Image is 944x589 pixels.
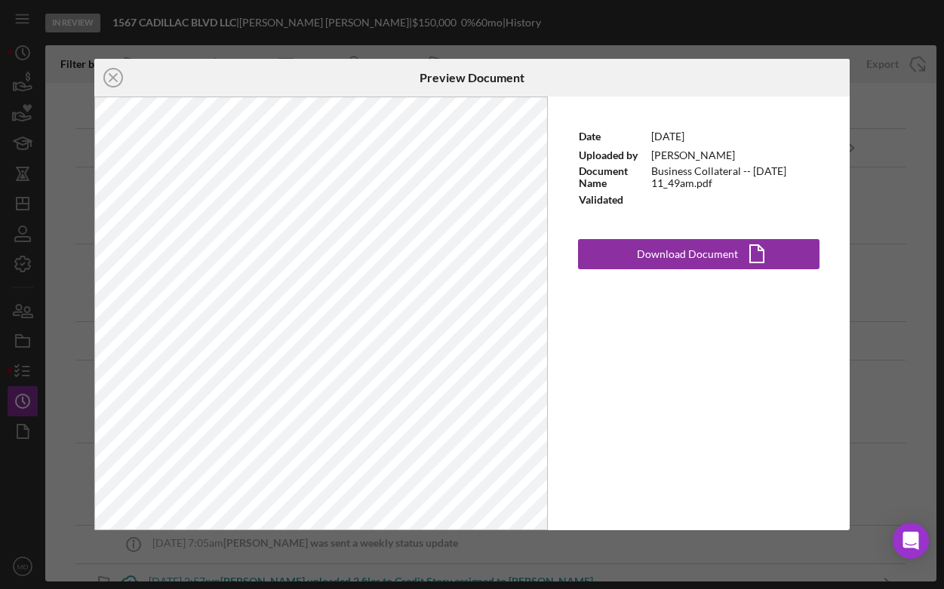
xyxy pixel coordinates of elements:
[579,164,628,189] b: Document Name
[420,71,524,84] h6: Preview Document
[579,130,601,143] b: Date
[650,127,819,146] td: [DATE]
[650,164,819,190] td: Business Collateral -- [DATE] 11_49am.pdf
[893,523,929,559] div: Open Intercom Messenger
[579,149,638,161] b: Uploaded by
[637,239,738,269] div: Download Document
[650,146,819,164] td: [PERSON_NAME]
[579,193,623,206] b: Validated
[578,239,819,269] button: Download Document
